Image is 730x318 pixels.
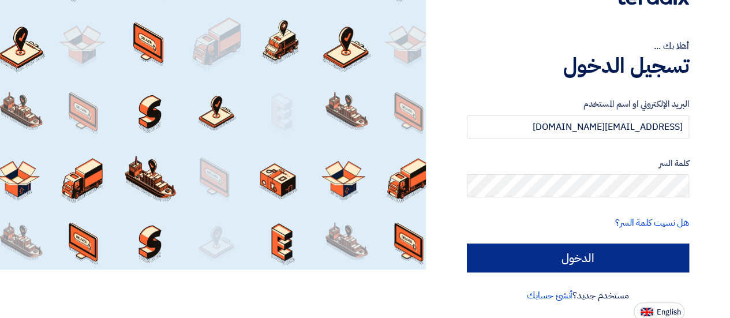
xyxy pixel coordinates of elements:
h1: تسجيل الدخول [467,53,689,78]
a: أنشئ حسابك [527,289,572,302]
span: English [657,308,681,316]
div: مستخدم جديد؟ [467,289,689,302]
a: هل نسيت كلمة السر؟ [615,216,689,230]
label: البريد الإلكتروني او اسم المستخدم [467,98,689,111]
img: en-US.png [641,308,653,316]
div: أهلا بك ... [467,39,689,53]
input: الدخول [467,244,689,272]
input: أدخل بريد العمل الإلكتروني او اسم المستخدم الخاص بك ... [467,115,689,139]
label: كلمة السر [467,157,689,170]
